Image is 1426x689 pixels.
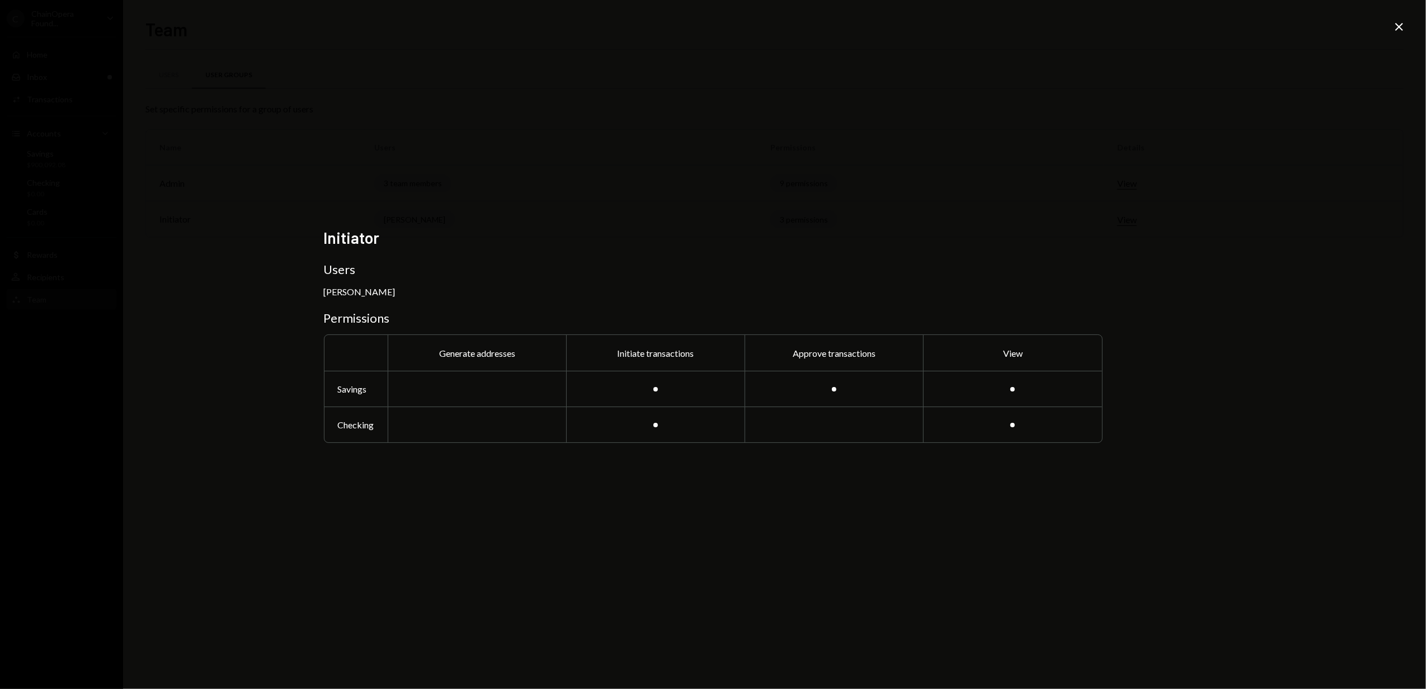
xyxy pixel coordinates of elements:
div: [PERSON_NAME] [324,286,396,297]
div: Generate addresses [388,335,566,371]
div: Initiate transactions [566,335,745,371]
h2: Initiator [324,227,1103,249]
h3: Users [324,262,1103,277]
div: View [923,335,1102,371]
h3: Permissions [324,310,1103,326]
div: Approve transactions [745,335,923,371]
div: Savings [324,371,388,407]
div: Checking [324,407,388,442]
